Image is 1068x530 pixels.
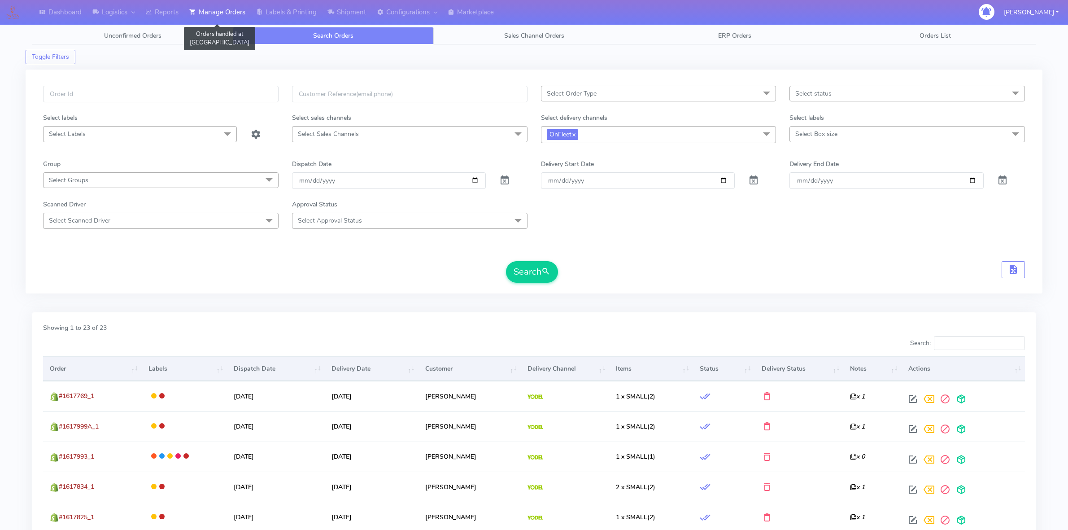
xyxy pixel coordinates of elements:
[795,89,832,98] span: Select status
[850,483,865,491] i: x 1
[59,422,99,431] span: #1617999A_1
[50,513,59,522] img: shopify.png
[313,31,353,40] span: Search Orders
[789,159,839,169] label: Delivery End Date
[325,472,418,502] td: [DATE]
[292,86,527,102] input: Customer Reference(email,phone)
[32,27,1036,44] ul: Tabs
[59,392,94,400] span: #1617769_1
[520,356,609,381] th: Delivery Channel: activate to sort column ascending
[292,159,331,169] label: Dispatch Date
[418,472,521,502] td: [PERSON_NAME]
[227,442,325,472] td: [DATE]
[43,200,86,209] label: Scanned Driver
[59,452,94,461] span: #1617993_1
[527,455,543,460] img: Yodel
[609,356,693,381] th: Items: activate to sort column ascending
[43,86,279,102] input: Order Id
[547,129,578,140] span: OnFleet
[49,130,86,138] span: Select Labels
[850,392,865,401] i: x 1
[616,392,647,401] span: 1 x SMALL
[50,392,59,401] img: shopify.png
[298,130,359,138] span: Select Sales Channels
[616,483,655,491] span: (2)
[910,336,1025,350] label: Search:
[616,392,655,401] span: (2)
[418,442,521,472] td: [PERSON_NAME]
[718,31,751,40] span: ERP Orders
[292,200,337,209] label: Approval Status
[227,472,325,502] td: [DATE]
[49,216,110,225] span: Select Scanned Driver
[418,411,521,441] td: [PERSON_NAME]
[50,483,59,492] img: shopify.png
[50,422,59,431] img: shopify.png
[850,452,865,461] i: x 0
[616,513,655,521] span: (2)
[616,452,647,461] span: 1 x SMALL
[616,513,647,521] span: 1 x SMALL
[325,381,418,411] td: [DATE]
[934,336,1025,350] input: Search:
[795,130,837,138] span: Select Box size
[850,422,865,431] i: x 1
[292,113,351,123] label: Select sales channels
[227,356,325,381] th: Dispatch Date: activate to sort column ascending
[527,516,543,520] img: Yodel
[504,31,564,40] span: Sales Channel Orders
[418,381,521,411] td: [PERSON_NAME]
[754,356,843,381] th: Delivery Status: activate to sort column ascending
[227,411,325,441] td: [DATE]
[506,261,558,283] button: Search
[142,356,227,381] th: Labels: activate to sort column ascending
[527,485,543,490] img: Yodel
[616,452,655,461] span: (1)
[325,356,418,381] th: Delivery Date: activate to sort column ascending
[997,3,1065,22] button: [PERSON_NAME]
[59,482,94,491] span: #1617834_1
[616,422,647,431] span: 1 x SMALL
[43,356,142,381] th: Order: activate to sort column ascending
[843,356,902,381] th: Notes: activate to sort column ascending
[43,159,61,169] label: Group
[325,442,418,472] td: [DATE]
[850,513,865,521] i: x 1
[547,89,597,98] span: Select Order Type
[49,176,88,184] span: Select Groups
[616,422,655,431] span: (2)
[227,381,325,411] td: [DATE]
[26,50,75,64] button: Toggle Filters
[43,323,107,333] label: Showing 1 to 23 of 23
[104,31,161,40] span: Unconfirmed Orders
[527,425,543,429] img: Yodel
[616,483,647,491] span: 2 x SMALL
[298,216,362,225] span: Select Approval Status
[50,453,59,462] img: shopify.png
[693,356,755,381] th: Status: activate to sort column ascending
[920,31,951,40] span: Orders List
[325,411,418,441] td: [DATE]
[418,356,521,381] th: Customer: activate to sort column ascending
[541,113,607,123] label: Select delivery channels
[59,513,94,521] span: #1617825_1
[527,394,543,399] img: Yodel
[902,356,1025,381] th: Actions: activate to sort column ascending
[571,129,575,139] a: x
[789,113,824,123] label: Select labels
[43,113,78,123] label: Select labels
[541,159,594,169] label: Delivery Start Date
